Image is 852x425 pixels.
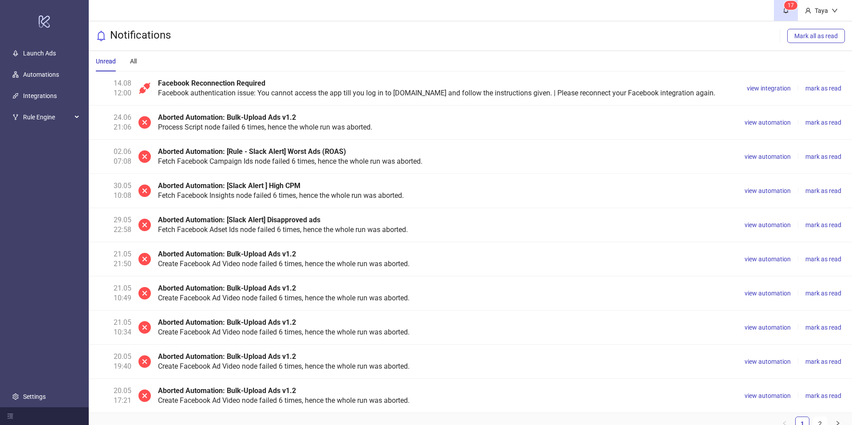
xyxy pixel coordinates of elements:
span: mark as read [805,187,841,194]
span: mark as read [805,85,841,92]
button: mark as read [802,220,845,230]
a: Automations [23,71,59,78]
a: Integrations [23,92,57,99]
b: Aborted Automation: Bulk-Upload Ads v1.2 [158,113,296,122]
div: Taya [811,6,832,16]
button: view integration [743,83,794,94]
button: mark as read [802,117,845,128]
b: Aborted Automation: [Rule - Slack Alert] Worst Ads (ROAS) [158,147,346,156]
h3: Notifications [110,28,171,43]
span: view automation [745,290,791,297]
button: view automation [741,288,794,299]
button: view automation [741,220,794,230]
b: Aborted Automation: Bulk-Upload Ads v1.2 [158,250,296,258]
a: Settings [23,393,46,400]
div: 21.05 21:50 [96,249,131,269]
b: Aborted Automation: [Slack Alert ] High CPM [158,181,300,190]
button: mark as read [802,83,845,94]
div: Process Script node failed 6 times, hence the whole run was aborted. [158,113,734,132]
div: 02.06 07:08 [96,147,131,166]
span: close-circle [138,147,151,166]
button: mark as read [802,390,845,401]
div: Create Facebook Ad Video node failed 6 times, hence the whole run was aborted. [158,386,734,405]
span: mark as read [805,119,841,126]
div: All [130,56,137,66]
span: close-circle [138,318,151,337]
span: bell [96,31,106,41]
span: view integration [747,85,791,92]
div: Create Facebook Ad Video node failed 6 times, hence the whole run was aborted. [158,283,734,303]
button: view automation [741,322,794,333]
span: view automation [745,187,791,194]
span: bell [783,7,789,13]
span: view automation [745,392,791,399]
span: mark as read [805,392,841,399]
button: view automation [741,151,794,162]
span: 7 [791,2,794,8]
div: 21.05 10:49 [96,283,131,303]
div: 24.06 21:06 [96,113,131,132]
div: 29.05 22:58 [96,215,131,235]
button: view automation [741,185,794,196]
span: mark as read [805,324,841,331]
span: view automation [745,221,791,228]
span: api [138,79,151,98]
button: view automation [741,117,794,128]
span: user [805,8,811,14]
span: Rule Engine [23,108,72,126]
span: close-circle [138,386,151,405]
button: mark as read [802,356,845,367]
span: mark as read [805,256,841,263]
span: view automation [745,358,791,365]
span: view automation [745,119,791,126]
b: Facebook Reconnection Required [158,79,265,87]
span: close-circle [138,113,151,132]
a: Launch Ads [23,50,56,57]
b: Aborted Automation: Bulk-Upload Ads v1.2 [158,352,296,361]
button: view automation [741,390,794,401]
span: close-circle [138,249,151,269]
div: 20.05 19:40 [96,352,131,371]
span: close-circle [138,215,151,235]
span: close-circle [138,181,151,201]
div: 14.08 12:00 [96,79,131,98]
button: mark as read [802,151,845,162]
button: mark as read [802,288,845,299]
div: Create Facebook Ad Video node failed 6 times, hence the whole run was aborted. [158,249,734,269]
button: mark as read [802,254,845,264]
div: Facebook authentication issue: You cannot access the app till you log in to [DOMAIN_NAME] and fol... [158,79,736,98]
span: down [832,8,838,14]
span: close-circle [138,283,151,303]
span: mark as read [805,221,841,228]
span: view automation [745,324,791,331]
div: Unread [96,56,116,66]
b: Aborted Automation: [Slack Alert] Disapproved ads [158,216,320,224]
div: Fetch Facebook Campaign Ids node failed 6 times, hence the whole run was aborted. [158,147,734,166]
div: Create Facebook Ad Video node failed 6 times, hence the whole run was aborted. [158,318,734,337]
b: Aborted Automation: Bulk-Upload Ads v1.2 [158,386,296,395]
b: Aborted Automation: Bulk-Upload Ads v1.2 [158,318,296,327]
span: mark as read [805,153,841,160]
div: Create Facebook Ad Video node failed 6 times, hence the whole run was aborted. [158,352,734,371]
span: view automation [745,153,791,160]
button: Mark all as read [787,29,845,43]
span: menu-fold [7,413,13,419]
button: mark as read [802,322,845,333]
span: mark as read [805,358,841,365]
a: view automation [741,356,794,367]
button: mark as read [802,185,845,196]
sup: 17 [784,1,797,10]
span: fork [12,114,19,120]
div: 20.05 17:21 [96,386,131,405]
button: view automation [741,254,794,264]
div: Fetch Facebook Adset Ids node failed 6 times, hence the whole run was aborted. [158,215,734,235]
